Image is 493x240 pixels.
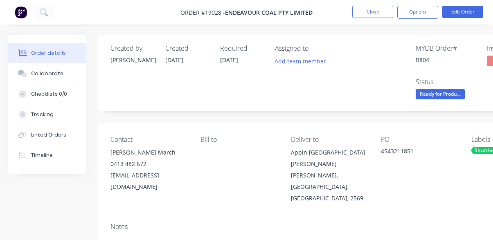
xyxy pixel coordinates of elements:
div: Status [416,78,477,86]
button: Edit Order [442,6,483,18]
div: [PERSON_NAME] [110,56,155,64]
span: Order #19028 - [180,9,225,16]
div: Deliver to [291,136,368,144]
div: Collaborate [31,70,63,77]
button: Close [352,6,393,18]
div: Created by [110,45,155,52]
div: Created [165,45,210,52]
div: [PERSON_NAME] March0413 482 672[EMAIL_ADDRESS][DOMAIN_NAME] [110,147,187,193]
span: [DATE] [165,56,183,64]
div: Checklists 0/0 [31,90,67,98]
button: Options [397,6,438,19]
div: Bill to [200,136,277,144]
div: Required [220,45,265,52]
div: B804 [416,56,477,64]
div: Timeline [31,152,53,159]
div: Appin [GEOGRAPHIC_DATA][PERSON_NAME][PERSON_NAME], [GEOGRAPHIC_DATA], [GEOGRAPHIC_DATA], 2569 [291,147,368,204]
div: Tracking [31,111,54,118]
div: Order details [31,49,66,57]
div: Appin [GEOGRAPHIC_DATA][PERSON_NAME] [291,147,368,170]
div: 4543211851 [381,147,458,158]
span: Endeavour Coal Pty Limited [225,9,313,16]
div: PO [381,136,458,144]
button: Tracking [8,104,86,125]
div: Linked Orders [31,131,66,139]
div: Assigned to [275,45,357,52]
button: Timeline [8,145,86,166]
button: Order details [8,43,86,63]
div: [EMAIL_ADDRESS][DOMAIN_NAME] [110,170,187,193]
button: Ready for Produ... [416,89,465,101]
span: [DATE] [220,56,238,64]
div: MYOB Order # [416,45,477,52]
div: Contact [110,136,187,144]
img: Factory [15,6,27,18]
div: [PERSON_NAME] March [110,147,187,158]
button: Add team member [275,56,331,67]
div: [PERSON_NAME], [GEOGRAPHIC_DATA], [GEOGRAPHIC_DATA], 2569 [291,170,368,204]
span: Ready for Produ... [416,89,465,99]
button: Add team member [270,56,331,67]
button: Checklists 0/0 [8,84,86,104]
button: Linked Orders [8,125,86,145]
button: Collaborate [8,63,86,84]
div: 0413 482 672 [110,158,187,170]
